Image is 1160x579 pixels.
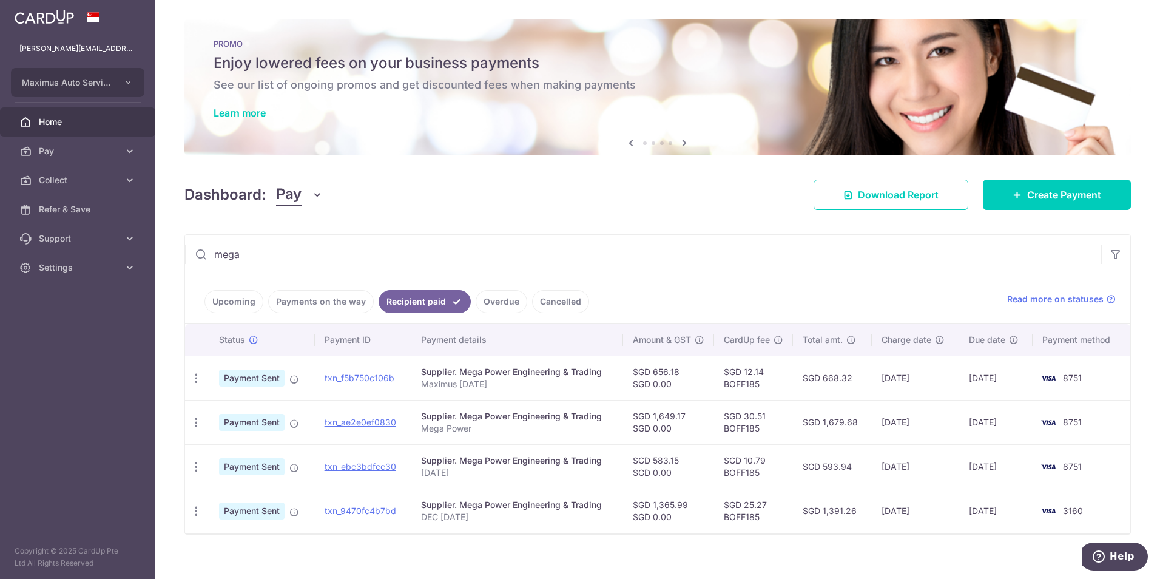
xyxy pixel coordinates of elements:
span: Create Payment [1027,188,1101,202]
p: [PERSON_NAME][EMAIL_ADDRESS][DOMAIN_NAME] [19,42,136,55]
a: Overdue [476,290,527,313]
button: Maximus Auto Services Pte Ltd [11,68,144,97]
div: Supplier. Mega Power Engineering & Trading [421,455,613,467]
h5: Enjoy lowered fees on your business payments [214,53,1102,73]
span: Refer & Save [39,203,119,215]
span: Amount & GST [633,334,691,346]
td: SGD 1,649.17 SGD 0.00 [623,400,714,444]
td: [DATE] [959,356,1033,400]
button: Pay [276,183,323,206]
img: CardUp [15,10,74,24]
p: Mega Power [421,422,613,435]
span: Status [219,334,245,346]
td: SGD 593.94 [793,444,872,489]
span: CardUp fee [724,334,770,346]
a: Upcoming [204,290,263,313]
span: Home [39,116,119,128]
span: 8751 [1063,417,1082,427]
td: [DATE] [872,400,959,444]
span: Pay [276,183,302,206]
span: Due date [969,334,1005,346]
span: Payment Sent [219,370,285,387]
span: 8751 [1063,373,1082,383]
td: [DATE] [872,356,959,400]
a: Recipient paid [379,290,471,313]
iframe: Opens a widget where you can find more information [1082,543,1148,573]
span: Payment Sent [219,414,285,431]
td: [DATE] [872,489,959,533]
img: Bank Card [1036,371,1061,385]
p: PROMO [214,39,1102,49]
span: Pay [39,145,119,157]
th: Payment details [411,324,623,356]
td: SGD 583.15 SGD 0.00 [623,444,714,489]
span: Total amt. [803,334,843,346]
div: Supplier. Mega Power Engineering & Trading [421,366,613,378]
p: DEC [DATE] [421,511,613,523]
input: Search by recipient name, payment id or reference [185,235,1101,274]
span: 3160 [1063,506,1083,516]
h4: Dashboard: [184,184,266,206]
td: SGD 1,365.99 SGD 0.00 [623,489,714,533]
p: [DATE] [421,467,613,479]
a: Payments on the way [268,290,374,313]
span: Support [39,232,119,245]
td: SGD 1,391.26 [793,489,872,533]
a: txn_f5b750c106b [325,373,394,383]
span: Charge date [882,334,931,346]
span: Maximus Auto Services Pte Ltd [22,76,112,89]
img: Latest Promos Banner [184,19,1131,155]
td: [DATE] [959,400,1033,444]
img: Bank Card [1036,459,1061,474]
td: SGD 656.18 SGD 0.00 [623,356,714,400]
td: [DATE] [959,489,1033,533]
h6: See our list of ongoing promos and get discounted fees when making payments [214,78,1102,92]
img: Bank Card [1036,415,1061,430]
a: Read more on statuses [1007,293,1116,305]
span: Payment Sent [219,503,285,520]
a: Learn more [214,107,266,119]
span: Payment Sent [219,458,285,475]
td: [DATE] [959,444,1033,489]
span: Download Report [858,188,939,202]
img: Bank Card [1036,504,1061,518]
div: Supplier. Mega Power Engineering & Trading [421,499,613,511]
a: Create Payment [983,180,1131,210]
td: SGD 25.27 BOFF185 [714,489,793,533]
a: Download Report [814,180,968,210]
div: Supplier. Mega Power Engineering & Trading [421,410,613,422]
a: txn_ebc3bdfcc30 [325,461,396,472]
td: [DATE] [872,444,959,489]
td: SGD 1,679.68 [793,400,872,444]
span: Collect [39,174,119,186]
span: 8751 [1063,461,1082,472]
td: SGD 30.51 BOFF185 [714,400,793,444]
span: Read more on statuses [1007,293,1104,305]
a: txn_9470fc4b7bd [325,506,396,516]
th: Payment ID [315,324,411,356]
a: Cancelled [532,290,589,313]
a: txn_ae2e0ef0830 [325,417,396,427]
p: Maximus [DATE] [421,378,613,390]
td: SGD 10.79 BOFF185 [714,444,793,489]
th: Payment method [1033,324,1130,356]
td: SGD 12.14 BOFF185 [714,356,793,400]
span: Settings [39,262,119,274]
td: SGD 668.32 [793,356,872,400]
